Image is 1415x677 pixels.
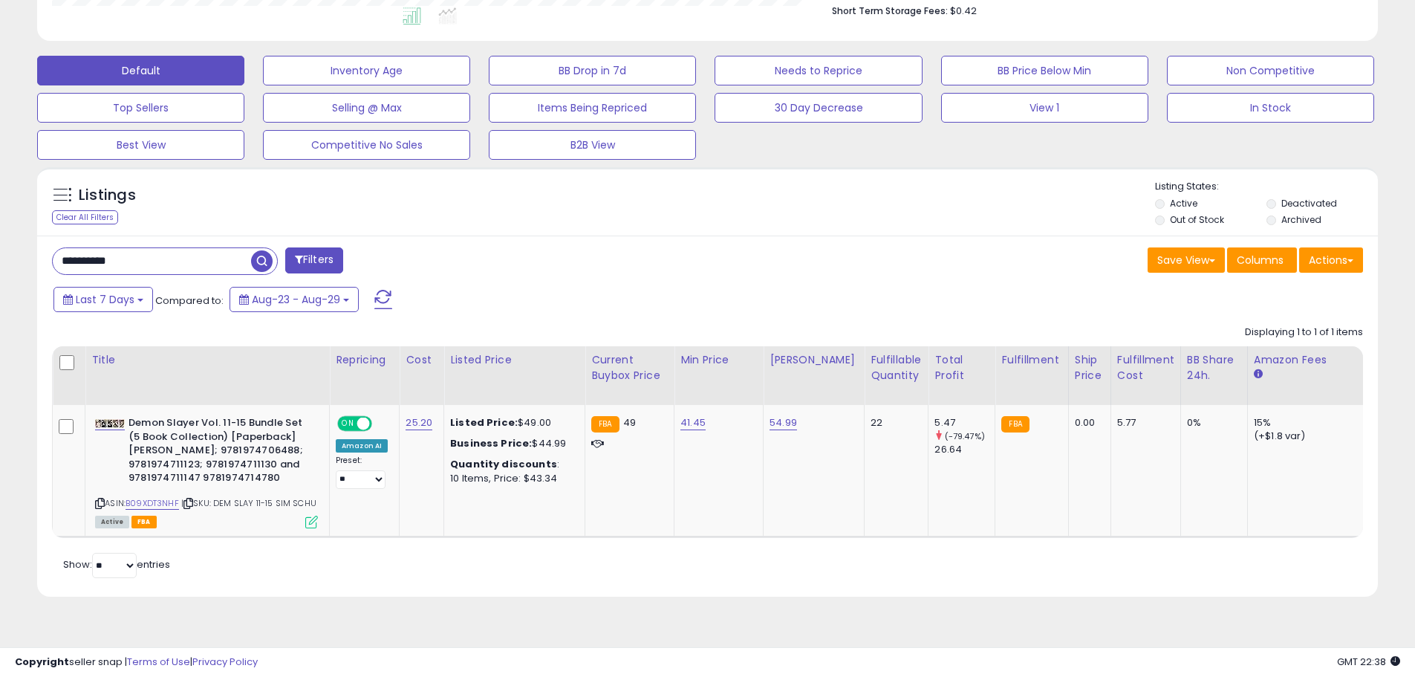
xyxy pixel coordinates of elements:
div: Displaying 1 to 1 of 1 items [1245,325,1363,340]
div: : [450,458,573,471]
button: B2B View [489,130,696,160]
div: Amazon Fees [1254,352,1382,368]
a: 54.99 [770,415,797,430]
img: 41U86XGXG1L._SL40_.jpg [95,419,125,428]
div: Min Price [680,352,757,368]
button: BB Drop in 7d [489,56,696,85]
button: Save View [1148,247,1225,273]
button: Filters [285,247,343,273]
span: $0.42 [950,4,977,18]
button: Actions [1299,247,1363,273]
button: Selling @ Max [263,93,470,123]
small: Amazon Fees. [1254,368,1263,381]
div: (+$1.8 var) [1254,430,1377,443]
div: ASIN: [95,416,318,526]
span: All listings currently available for purchase on Amazon [95,516,129,528]
span: 49 [623,415,636,430]
a: 25.20 [406,415,432,430]
span: Aug-23 - Aug-29 [252,292,340,307]
button: BB Price Below Min [941,56,1148,85]
span: ON [339,418,357,430]
b: Quantity discounts [450,457,557,471]
div: [PERSON_NAME] [770,352,858,368]
button: Columns [1227,247,1297,273]
b: Demon Slayer Vol. 11-15 Bundle Set (5 Book Collection) [Paperback] [PERSON_NAME]; 9781974706488; ... [129,416,309,489]
div: 5.47 [934,416,995,430]
label: Archived [1281,213,1321,226]
small: FBA [1001,416,1029,433]
span: | SKU: DEM SLAY 11-15 SIM SCHU [181,497,316,509]
div: Cost [406,352,437,368]
div: 5.77 [1117,416,1169,430]
div: Listed Price [450,352,579,368]
div: Title [91,352,323,368]
button: Last 7 Days [53,287,153,312]
button: Non Competitive [1167,56,1374,85]
b: Business Price: [450,436,532,450]
div: Fulfillment [1001,352,1061,368]
span: FBA [131,516,157,528]
label: Deactivated [1281,197,1337,210]
span: Columns [1237,253,1284,268]
div: 15% [1254,416,1377,430]
div: Amazon AI [336,439,388,453]
a: 41.45 [680,415,706,430]
div: Fulfillable Quantity [871,352,922,383]
div: Ship Price [1075,352,1105,383]
label: Active [1170,197,1197,210]
a: B09XDT3NHF [126,497,179,510]
span: Compared to: [155,294,224,308]
span: Last 7 Days [76,292,134,307]
button: Needs to Reprice [715,56,922,85]
small: FBA [591,416,619,433]
button: Top Sellers [37,93,244,123]
button: 30 Day Decrease [715,93,922,123]
b: Listed Price: [450,415,518,430]
div: 0.00 [1075,416,1099,430]
small: (-79.47%) [945,430,985,442]
button: Inventory Age [263,56,470,85]
button: Aug-23 - Aug-29 [230,287,359,312]
b: Short Term Storage Fees: [832,4,948,17]
div: 0% [1187,416,1236,430]
label: Out of Stock [1170,213,1224,226]
div: Repricing [336,352,393,368]
h5: Listings [79,185,136,206]
div: 10 Items, Price: $43.34 [450,472,573,485]
p: Listing States: [1155,180,1378,194]
div: Total Profit [934,352,989,383]
button: Items Being Repriced [489,93,696,123]
button: Competitive No Sales [263,130,470,160]
div: Clear All Filters [52,210,118,224]
span: Show: entries [63,557,170,571]
div: 26.64 [934,443,995,456]
div: Preset: [336,456,388,489]
div: BB Share 24h. [1187,352,1241,383]
button: View 1 [941,93,1148,123]
button: Best View [37,130,244,160]
button: Default [37,56,244,85]
div: 22 [871,416,917,430]
span: OFF [370,418,394,430]
div: $49.00 [450,416,573,430]
button: In Stock [1167,93,1374,123]
div: $44.99 [450,437,573,450]
div: Fulfillment Cost [1117,352,1174,383]
div: Current Buybox Price [591,352,668,383]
